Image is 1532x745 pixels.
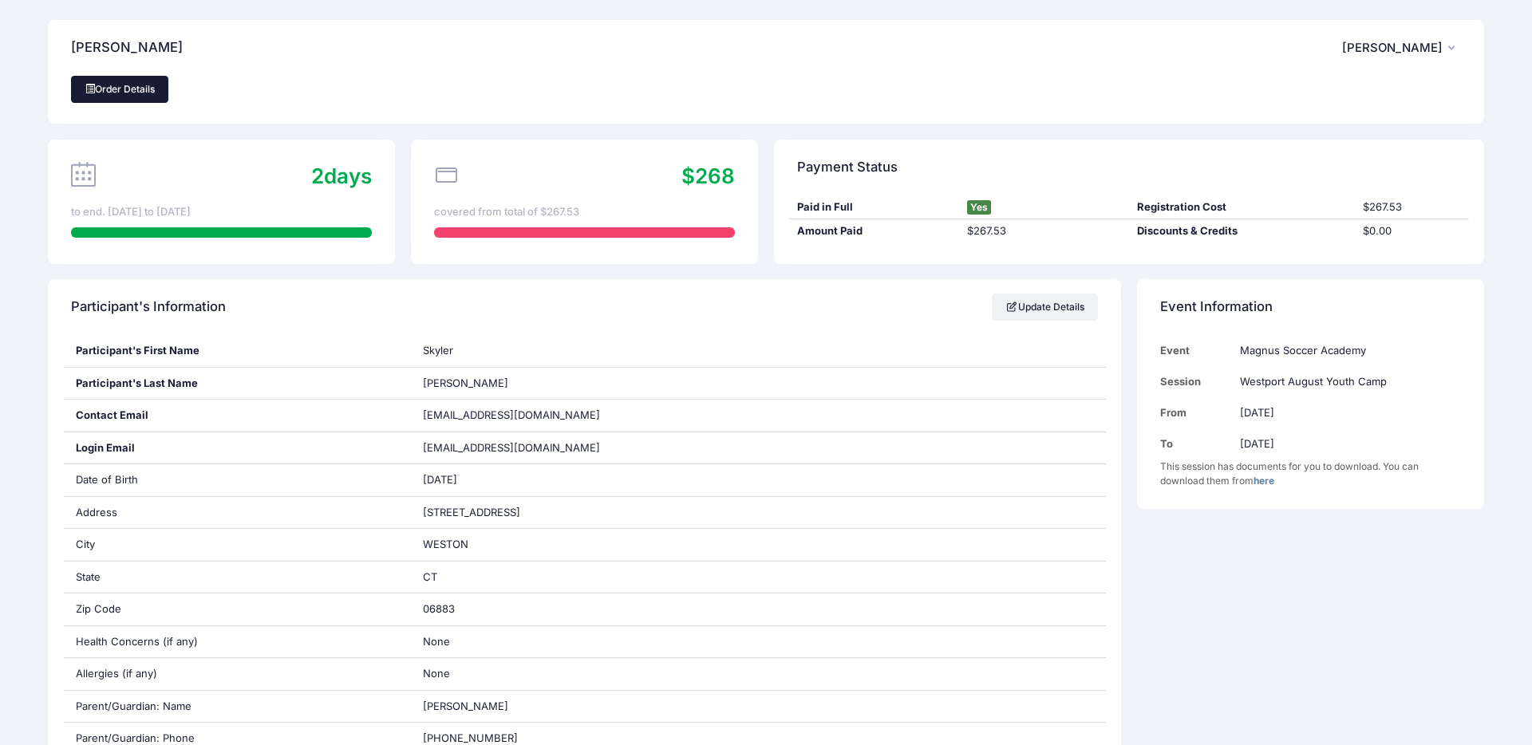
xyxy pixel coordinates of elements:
[1356,223,1469,239] div: $0.00
[423,667,450,680] span: None
[423,408,600,421] span: [EMAIL_ADDRESS][DOMAIN_NAME]
[1129,223,1356,239] div: Discounts & Credits
[64,562,411,593] div: State
[64,658,411,690] div: Allergies (if any)
[423,506,520,518] span: [STREET_ADDRESS]
[423,344,453,357] span: Skyler
[423,473,457,486] span: [DATE]
[423,538,468,550] span: WESTON
[64,626,411,658] div: Health Concerns (if any)
[1254,475,1274,487] a: here
[1232,397,1461,428] td: [DATE]
[1160,428,1232,459] td: To
[434,204,735,220] div: covered from total of $267.53
[959,223,1129,239] div: $267.53
[64,529,411,561] div: City
[423,376,508,389] span: [PERSON_NAME]
[71,26,183,71] h4: [PERSON_NAME]
[311,160,372,191] div: days
[423,731,518,744] span: [PHONE_NUMBER]
[64,400,411,432] div: Contact Email
[1160,459,1461,488] div: This session has documents for you to download. You can download them from
[1160,335,1232,366] td: Event
[423,570,437,583] span: CT
[797,144,898,190] h4: Payment Status
[64,464,411,496] div: Date of Birth
[1160,397,1232,428] td: From
[423,602,455,615] span: 06883
[1129,199,1356,215] div: Registration Cost
[967,200,991,215] span: Yes
[64,497,411,529] div: Address
[992,294,1098,321] a: Update Details
[1342,41,1443,55] span: [PERSON_NAME]
[423,700,508,712] span: [PERSON_NAME]
[71,76,168,103] a: Order Details
[64,691,411,723] div: Parent/Guardian: Name
[64,593,411,625] div: Zip Code
[1232,366,1461,397] td: Westport August Youth Camp
[789,223,959,239] div: Amount Paid
[789,199,959,215] div: Paid in Full
[423,440,622,456] span: [EMAIL_ADDRESS][DOMAIN_NAME]
[311,164,324,188] span: 2
[423,635,450,648] span: None
[1160,285,1273,330] h4: Event Information
[1232,428,1461,459] td: [DATE]
[64,368,411,400] div: Participant's Last Name
[64,432,411,464] div: Login Email
[1356,199,1469,215] div: $267.53
[64,335,411,367] div: Participant's First Name
[71,204,372,220] div: to end. [DATE] to [DATE]
[1232,335,1461,366] td: Magnus Soccer Academy
[681,164,735,188] span: $268
[1342,30,1461,66] button: [PERSON_NAME]
[71,285,226,330] h4: Participant's Information
[1160,366,1232,397] td: Session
